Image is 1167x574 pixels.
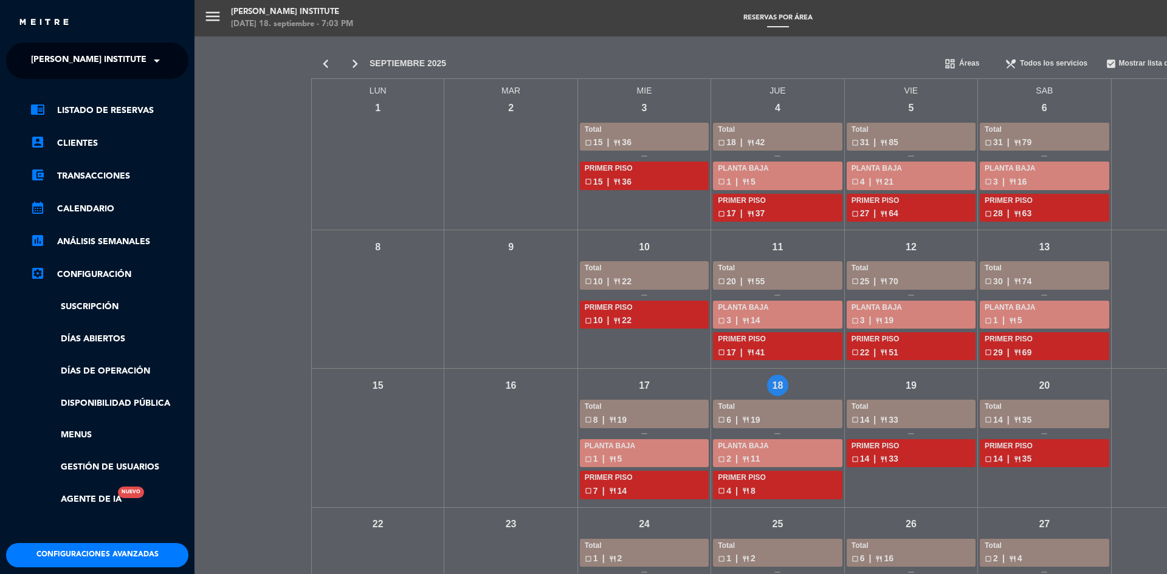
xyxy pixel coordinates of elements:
a: Días abiertos [30,332,188,346]
a: Gestión de usuarios [30,460,188,474]
div: Nuevo [118,487,144,498]
img: MEITRE [18,18,70,27]
a: account_boxClientes [30,136,188,151]
i: assessment [30,233,45,248]
a: account_balance_walletTransacciones [30,169,188,183]
a: assessmentANÁLISIS SEMANALES [30,234,188,249]
a: Menus [30,428,188,442]
a: Días de Operación [30,364,188,378]
i: settings_applications [30,266,45,281]
a: chrome_reader_modeListado de Reservas [30,103,188,118]
button: Configuraciones avanzadas [6,543,188,567]
a: Suscripción [30,300,188,314]
i: account_box [30,135,45,149]
a: Disponibilidad pública [30,397,188,411]
i: chrome_reader_mode [30,102,45,117]
a: calendar_monthCalendario [30,202,188,216]
i: account_balance_wallet [30,168,45,182]
i: calendar_month [30,200,45,215]
a: Configuración [30,267,188,282]
a: Agente de IANuevo [30,493,122,507]
span: [PERSON_NAME] Institute [31,48,146,73]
